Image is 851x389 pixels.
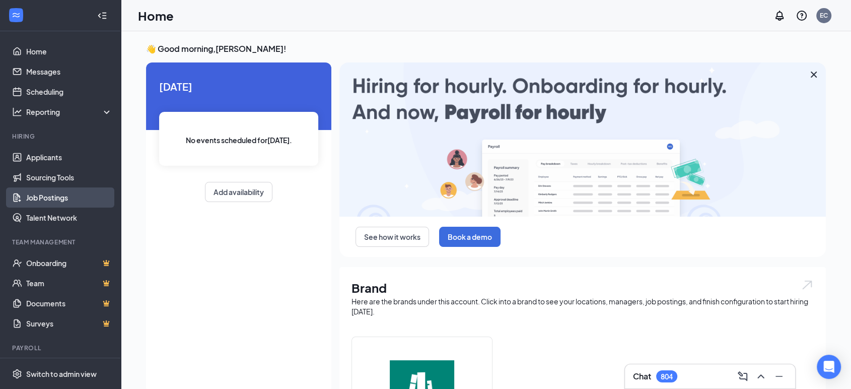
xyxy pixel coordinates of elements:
span: No events scheduled for [DATE] . [186,135,292,146]
a: Home [26,41,112,61]
a: DocumentsCrown [26,293,112,313]
a: Messages [26,61,112,82]
div: Reporting [26,107,113,117]
div: Team Management [12,238,110,246]
a: Talent Network [26,208,112,228]
a: SurveysCrown [26,313,112,334]
a: Applicants [26,147,112,167]
div: 804 [661,372,673,381]
a: Scheduling [26,82,112,102]
div: Here are the brands under this account. Click into a brand to see your locations, managers, job p... [351,296,814,316]
a: Sourcing Tools [26,167,112,187]
span: [DATE] [159,79,318,94]
button: Book a demo [439,227,501,247]
h3: Chat [633,371,651,382]
button: Minimize [771,368,787,384]
img: payroll-large.gif [339,62,826,217]
a: OnboardingCrown [26,253,112,273]
div: Switch to admin view [26,369,97,379]
svg: Minimize [773,370,785,382]
a: TeamCrown [26,273,112,293]
svg: WorkstreamLogo [11,10,21,20]
img: open.6027fd2a22e1237b5b06.svg [801,279,814,291]
div: EC [820,11,828,20]
svg: Collapse [97,11,107,21]
div: Open Intercom Messenger [817,355,841,379]
div: Hiring [12,132,110,141]
button: ComposeMessage [735,368,751,384]
svg: Notifications [773,10,786,22]
svg: Settings [12,369,22,379]
button: ChevronUp [753,368,769,384]
svg: Analysis [12,107,22,117]
h1: Brand [351,279,814,296]
svg: ChevronUp [755,370,767,382]
svg: QuestionInfo [796,10,808,22]
svg: ComposeMessage [737,370,749,382]
svg: Cross [808,69,820,81]
h3: 👋 Good morning, [PERSON_NAME] ! [146,43,826,54]
a: Job Postings [26,187,112,208]
h1: Home [138,7,174,24]
button: Add availability [205,182,272,202]
button: See how it works [356,227,429,247]
div: Payroll [12,344,110,352]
